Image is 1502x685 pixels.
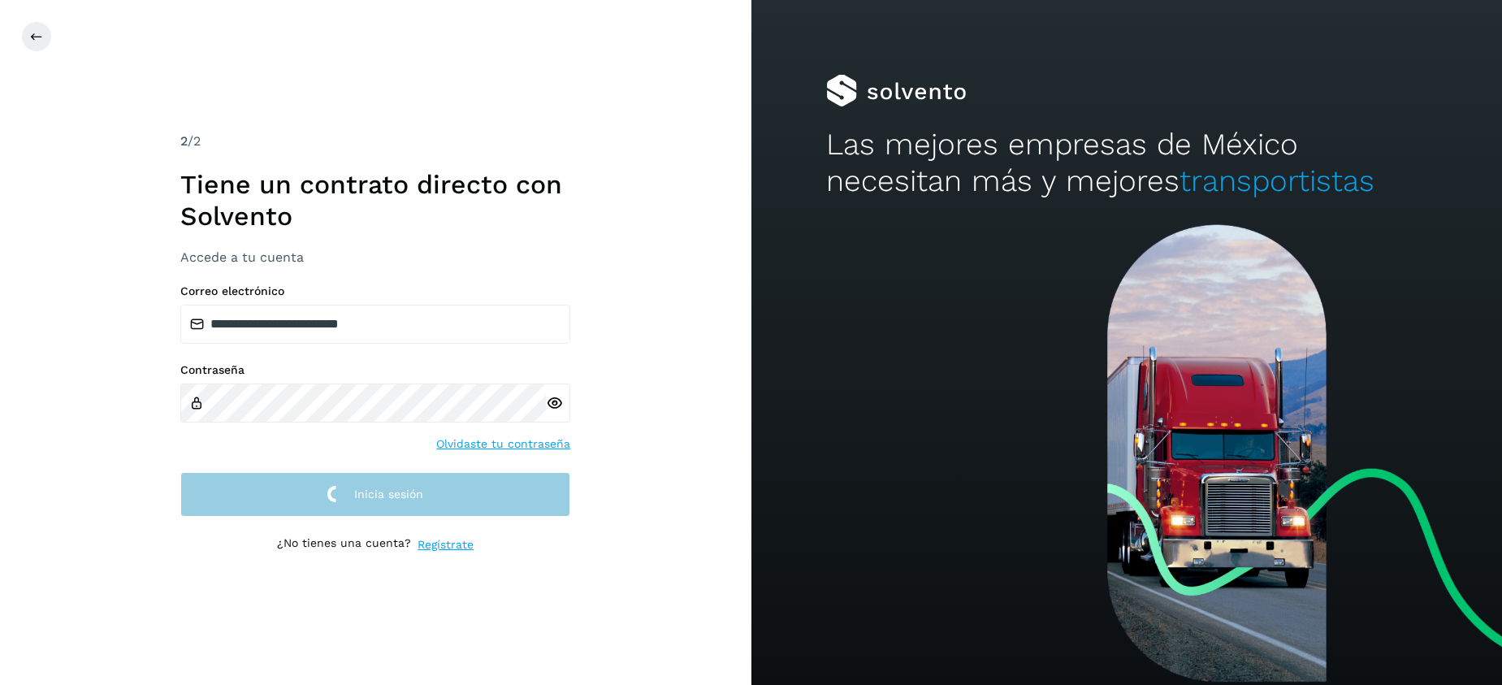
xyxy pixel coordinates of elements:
[180,169,570,232] h1: Tiene un contrato directo con Solvento
[354,488,423,500] span: Inicia sesión
[180,133,188,149] span: 2
[436,436,570,453] a: Olvidaste tu contraseña
[277,536,411,553] p: ¿No tienes una cuenta?
[826,127,1427,199] h2: Las mejores empresas de México necesitan más y mejores
[418,536,474,553] a: Regístrate
[180,132,570,151] div: /2
[1180,163,1374,198] span: transportistas
[180,363,570,377] label: Contraseña
[180,472,570,517] button: Inicia sesión
[180,284,570,298] label: Correo electrónico
[180,249,570,265] h3: Accede a tu cuenta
